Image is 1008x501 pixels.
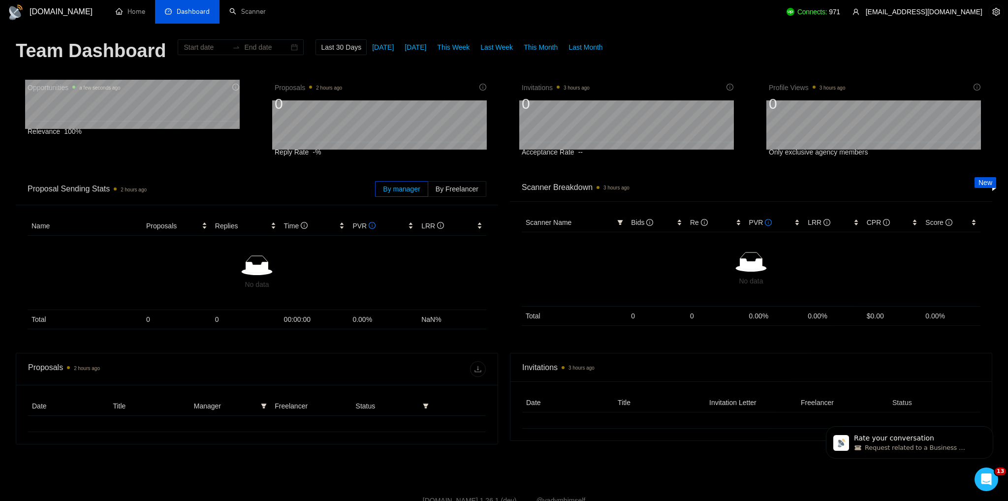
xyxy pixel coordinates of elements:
time: 3 hours ago [564,85,590,91]
span: [DATE] [372,42,394,53]
span: Re [690,219,708,226]
time: 2 hours ago [316,85,342,91]
span: PVR [352,222,376,230]
span: info-circle [726,84,733,91]
span: info-circle [646,219,653,226]
span: filter [615,215,625,230]
h1: Team Dashboard [16,39,166,63]
span: Acceptance Rate [522,148,574,156]
span: Dashboard [177,7,210,16]
button: download [470,361,486,377]
span: info-circle [974,84,980,91]
span: setting [989,8,1004,16]
span: Only exclusive agency members [769,148,868,156]
span: to [232,43,240,51]
span: [DATE] [405,42,426,53]
th: Invitation Letter [705,393,797,412]
th: Date [28,397,109,416]
span: Proposals [275,82,342,94]
td: 0 [142,310,211,329]
a: setting [988,8,1004,16]
time: 3 hours ago [568,365,595,371]
span: info-circle [765,219,772,226]
button: This Week [432,39,475,55]
button: Last Month [563,39,608,55]
img: logo [8,4,24,20]
span: info-circle [369,222,376,229]
time: 2 hours ago [74,366,100,371]
a: homeHome [116,7,145,16]
span: 13 [995,468,1006,475]
iframe: Intercom live chat [975,468,998,491]
span: Reply Rate [275,148,309,156]
button: [DATE] [399,39,432,55]
span: Bids [631,219,653,226]
span: This Month [524,42,558,53]
span: info-circle [437,222,444,229]
iframe: Intercom notifications message [811,406,1008,474]
div: Proposals [28,361,257,377]
span: info-circle [479,84,486,91]
time: 3 hours ago [819,85,846,91]
span: This Week [437,42,470,53]
th: Date [522,393,614,412]
span: -% [313,148,321,156]
span: Proposal Sending Stats [28,183,375,195]
div: No data [526,276,976,286]
button: setting [988,4,1004,20]
span: New [978,179,992,187]
span: By manager [383,185,420,193]
img: upwork-logo.png [787,8,794,16]
th: Manager [190,397,271,416]
button: This Month [518,39,563,55]
td: 0 [211,310,280,329]
div: 0 [769,94,846,113]
span: dashboard [165,8,172,15]
time: 2 hours ago [121,187,147,192]
span: info-circle [823,219,830,226]
td: 0 [627,306,686,325]
span: download [471,365,485,373]
td: $ 0.00 [863,306,922,325]
th: Proposals [142,217,211,236]
span: swap-right [232,43,240,51]
span: Scanner Name [526,219,571,226]
td: Total [28,310,142,329]
td: 0.00 % [745,306,804,325]
span: Proposals [146,220,200,231]
span: user [852,8,859,15]
button: [DATE] [367,39,399,55]
span: Last Week [480,42,513,53]
td: 0 [686,306,745,325]
span: Scanner Breakdown [522,181,980,193]
span: CPR [867,219,890,226]
div: No data [31,279,482,290]
span: Score [925,219,952,226]
th: Title [614,393,705,412]
span: Invitations [522,82,590,94]
span: Last Month [568,42,602,53]
span: Invitations [522,361,980,374]
td: 0.00 % [921,306,980,325]
span: Relevance [28,127,60,135]
th: Freelancer [271,397,351,416]
time: 3 hours ago [603,185,630,190]
th: Status [888,393,980,412]
span: info-circle [945,219,952,226]
span: filter [259,399,269,413]
button: Last 30 Days [315,39,367,55]
input: End date [244,42,289,53]
span: filter [261,403,267,409]
span: 971 [829,6,840,17]
span: -- [578,148,583,156]
th: Freelancer [797,393,888,412]
td: Total [522,306,627,325]
td: NaN % [417,310,486,329]
th: Replies [211,217,280,236]
button: Last Week [475,39,518,55]
span: filter [617,219,623,225]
